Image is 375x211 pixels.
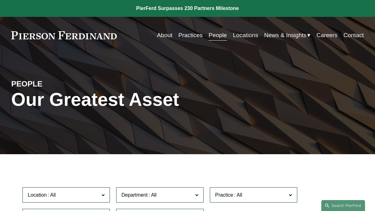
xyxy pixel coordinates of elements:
a: Practices [178,29,203,41]
span: Department [121,192,148,198]
a: folder dropdown [264,29,310,41]
h4: PEOPLE [11,79,99,89]
a: About [157,29,172,41]
a: Contact [343,29,364,41]
a: People [209,29,227,41]
a: Search this site [321,200,365,211]
a: Careers [317,29,338,41]
span: Practice [215,192,233,198]
span: News & Insights [264,30,306,41]
h1: Our Greatest Asset [11,89,246,110]
a: Locations [233,29,258,41]
span: Location [28,192,47,198]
